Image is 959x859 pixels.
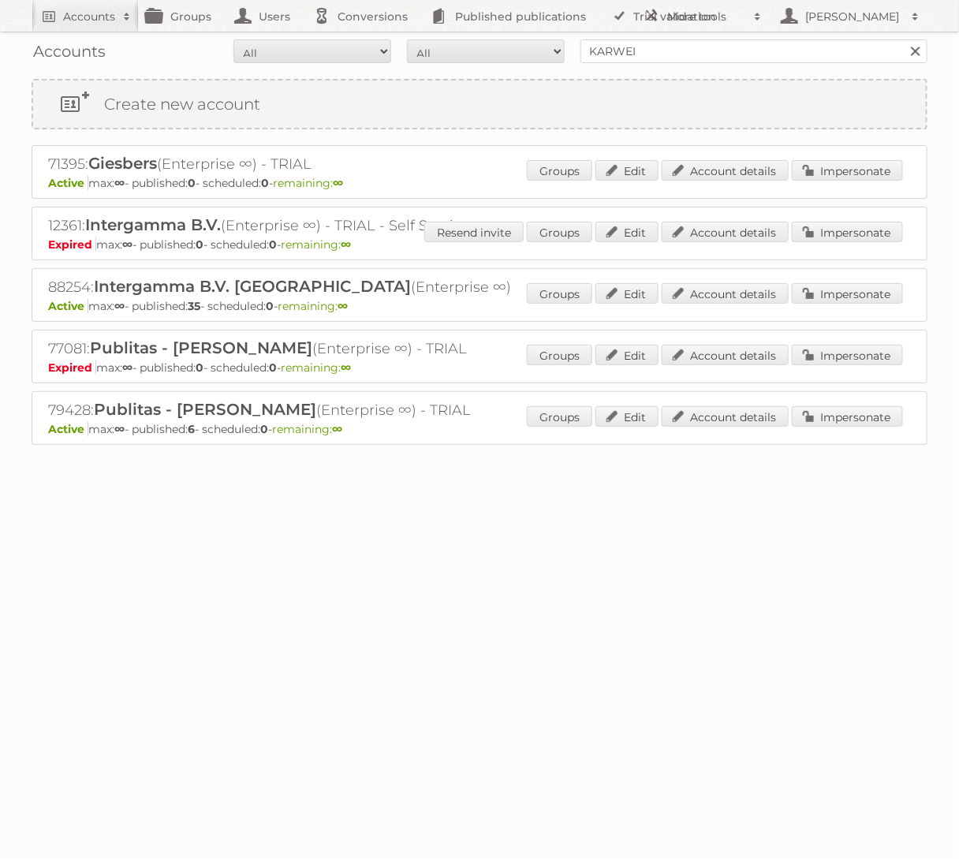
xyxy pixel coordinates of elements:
[188,422,195,436] strong: 6
[272,422,342,436] span: remaining:
[662,345,789,365] a: Account details
[792,222,903,242] a: Impersonate
[114,422,125,436] strong: ∞
[527,345,592,365] a: Groups
[281,237,351,252] span: remaining:
[48,299,88,313] span: Active
[48,360,911,375] p: max: - published: - scheduled: -
[269,360,277,375] strong: 0
[85,215,221,234] span: Intergamma B.V.
[188,299,200,313] strong: 35
[662,222,789,242] a: Account details
[801,9,904,24] h2: [PERSON_NAME]
[48,215,600,236] h2: 12361: (Enterprise ∞) - TRIAL - Self Service
[48,422,88,436] span: Active
[333,176,343,190] strong: ∞
[122,237,132,252] strong: ∞
[33,80,926,128] a: Create new account
[88,154,157,173] span: Giesbers
[266,299,274,313] strong: 0
[48,237,911,252] p: max: - published: - scheduled: -
[792,406,903,427] a: Impersonate
[595,345,659,365] a: Edit
[527,222,592,242] a: Groups
[122,360,132,375] strong: ∞
[188,176,196,190] strong: 0
[48,154,600,174] h2: 71395: (Enterprise ∞) - TRIAL
[278,299,348,313] span: remaining:
[48,400,600,420] h2: 79428: (Enterprise ∞) - TRIAL
[662,283,789,304] a: Account details
[281,360,351,375] span: remaining:
[260,422,268,436] strong: 0
[792,160,903,181] a: Impersonate
[595,222,659,242] a: Edit
[48,338,600,359] h2: 77081: (Enterprise ∞) - TRIAL
[196,237,203,252] strong: 0
[90,338,312,357] span: Publitas - [PERSON_NAME]
[667,9,746,24] h2: More tools
[48,176,88,190] span: Active
[261,176,269,190] strong: 0
[341,360,351,375] strong: ∞
[48,422,911,436] p: max: - published: - scheduled: -
[48,277,600,297] h2: 88254: (Enterprise ∞)
[48,360,96,375] span: Expired
[662,406,789,427] a: Account details
[527,406,592,427] a: Groups
[94,277,411,296] span: Intergamma B.V. [GEOGRAPHIC_DATA]
[332,422,342,436] strong: ∞
[341,237,351,252] strong: ∞
[273,176,343,190] span: remaining:
[63,9,115,24] h2: Accounts
[48,176,911,190] p: max: - published: - scheduled: -
[527,160,592,181] a: Groups
[48,237,96,252] span: Expired
[196,360,203,375] strong: 0
[595,406,659,427] a: Edit
[424,222,524,242] a: Resend invite
[595,160,659,181] a: Edit
[269,237,277,252] strong: 0
[48,299,911,313] p: max: - published: - scheduled: -
[338,299,348,313] strong: ∞
[792,345,903,365] a: Impersonate
[792,283,903,304] a: Impersonate
[595,283,659,304] a: Edit
[114,299,125,313] strong: ∞
[94,400,316,419] span: Publitas - [PERSON_NAME]
[114,176,125,190] strong: ∞
[662,160,789,181] a: Account details
[527,283,592,304] a: Groups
